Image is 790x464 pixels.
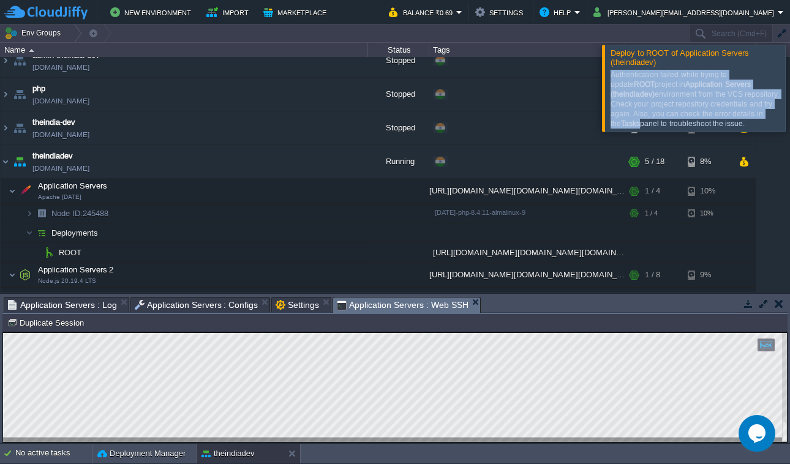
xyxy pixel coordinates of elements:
[645,263,660,287] div: 1 / 8
[8,297,117,312] span: Application Servers : Log
[688,263,728,287] div: 9%
[634,80,655,89] b: ROOT
[33,288,50,307] img: AMDAwAAAACH5BAEAAAAALAAAAAABAAEAAAICRAEAOw==
[475,5,527,20] button: Settings
[540,5,574,20] button: Help
[1,43,367,57] div: Name
[611,48,749,67] span: Deploy to ROOT of Application Servers (theindiadev)
[389,5,456,20] button: Balance ₹0.69
[611,80,751,99] b: Application Servers (theindiadev)
[1,78,10,111] img: AMDAwAAAACH5BAEAAAAALAAAAAABAAEAAAICRAEAOw==
[38,193,81,201] span: Apache [DATE]
[1,44,10,77] img: AMDAwAAAACH5BAEAAAAALAAAAAABAAEAAAICRAEAOw==
[645,179,660,203] div: 1 / 4
[621,119,640,128] b: Tasks
[15,444,92,463] div: No active tasks
[11,111,28,144] img: AMDAwAAAACH5BAEAAAAALAAAAAABAAEAAAICRAEAOw==
[429,179,625,203] div: [URL][DOMAIN_NAME][DOMAIN_NAME][DOMAIN_NAME]
[9,263,16,287] img: AMDAwAAAACH5BAEAAAAALAAAAAABAAEAAAICRAEAOw==
[17,263,34,287] img: AMDAwAAAACH5BAEAAAAALAAAAAABAAEAAAICRAEAOw==
[4,5,88,20] img: CloudJiffy
[626,43,755,57] div: Usage
[32,116,75,129] a: theindia-dev
[688,179,728,203] div: 10%
[58,247,83,258] a: ROOT
[369,43,429,57] div: Status
[17,179,34,203] img: AMDAwAAAACH5BAEAAAAALAAAAAABAAEAAAICRAEAOw==
[7,317,88,328] button: Duplicate Session
[51,209,83,218] span: Node ID:
[4,24,65,42] button: Env Groups
[37,181,109,190] a: Application ServersApache [DATE]
[688,204,728,223] div: 10%
[611,70,782,129] div: Authentication failed while trying to update project in environment from the VCS repository. Chec...
[135,297,258,312] span: Application Servers : Configs
[26,223,33,242] img: AMDAwAAAACH5BAEAAAAALAAAAAABAAEAAAICRAEAOw==
[368,78,429,111] div: Stopped
[368,111,429,144] div: Stopped
[645,288,658,307] div: 1 / 8
[593,5,778,20] button: [PERSON_NAME][EMAIL_ADDRESS][DOMAIN_NAME]
[32,129,89,141] a: [DOMAIN_NAME]
[32,162,89,174] a: [DOMAIN_NAME]
[645,145,664,178] div: 5 / 18
[337,297,468,313] span: Application Servers : Web SSH
[26,204,33,223] img: AMDAwAAAACH5BAEAAAAALAAAAAABAAEAAAICRAEAOw==
[263,5,330,20] button: Marketplace
[435,209,525,216] span: [DATE]-php-8.4.11-almalinux-9
[368,44,429,77] div: Stopped
[26,288,33,307] img: AMDAwAAAACH5BAEAAAAALAAAAAABAAEAAAICRAEAOw==
[276,297,319,312] span: Settings
[32,150,73,162] a: theindiadev
[50,208,110,219] a: Node ID:245488
[32,83,45,95] a: php
[9,179,16,203] img: AMDAwAAAACH5BAEAAAAALAAAAAABAAEAAAICRAEAOw==
[429,263,625,287] div: [URL][DOMAIN_NAME][DOMAIN_NAME][DOMAIN_NAME]
[32,95,89,107] a: [DOMAIN_NAME]
[40,243,58,262] img: AMDAwAAAACH5BAEAAAAALAAAAAABAAEAAAICRAEAOw==
[430,43,625,57] div: Tags
[739,415,778,452] iframe: chat widget
[29,49,34,52] img: AMDAwAAAACH5BAEAAAAALAAAAAABAAEAAAICRAEAOw==
[368,145,429,178] div: Running
[32,61,89,73] a: [DOMAIN_NAME]
[110,5,195,20] button: New Environment
[1,111,10,144] img: AMDAwAAAACH5BAEAAAAALAAAAAABAAEAAAICRAEAOw==
[50,208,110,219] span: 245488
[37,264,115,275] span: Application Servers 2
[33,204,50,223] img: AMDAwAAAACH5BAEAAAAALAAAAAABAAEAAAICRAEAOw==
[645,204,658,223] div: 1 / 4
[429,243,625,262] div: [URL][DOMAIN_NAME][DOMAIN_NAME][DOMAIN_NAME]
[206,5,252,20] button: Import
[37,181,109,191] span: Application Servers
[37,265,115,274] a: Application Servers 2Node.js 20.19.4 LTS
[11,145,28,178] img: AMDAwAAAACH5BAEAAAAALAAAAAABAAEAAAICRAEAOw==
[33,223,50,242] img: AMDAwAAAACH5BAEAAAAALAAAAAABAAEAAAICRAEAOw==
[11,78,28,111] img: AMDAwAAAACH5BAEAAAAALAAAAAABAAEAAAICRAEAOw==
[33,243,40,262] img: AMDAwAAAACH5BAEAAAAALAAAAAABAAEAAAICRAEAOw==
[201,447,255,460] button: theindiadev
[38,277,96,285] span: Node.js 20.19.4 LTS
[1,145,10,178] img: AMDAwAAAACH5BAEAAAAALAAAAAABAAEAAAICRAEAOw==
[11,44,28,77] img: AMDAwAAAACH5BAEAAAAALAAAAAABAAEAAAICRAEAOw==
[688,288,728,307] div: 9%
[688,145,728,178] div: 8%
[97,447,186,460] button: Deployment Manager
[50,228,100,238] a: Deployments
